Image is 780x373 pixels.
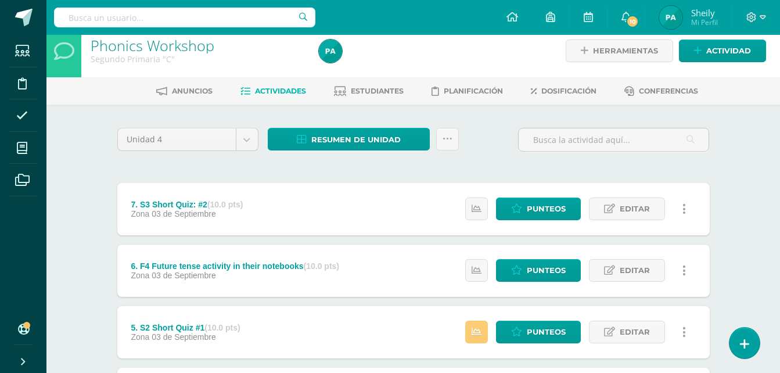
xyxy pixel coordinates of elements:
[541,87,596,95] span: Dosificación
[131,209,149,218] span: Zona
[334,82,404,101] a: Estudiantes
[691,7,718,19] span: Sheily
[131,200,243,209] div: 7. S3 Short Quiz: #2
[131,261,339,271] div: 6. F4 Future tense activity in their notebooks
[152,271,216,280] span: 03 de Septiembre
[311,129,401,150] span: Resumen de unidad
[152,332,216,342] span: 03 de Septiembre
[566,40,673,62] a: Herramientas
[496,198,581,220] a: Punteos
[351,87,404,95] span: Estudiantes
[624,82,698,101] a: Conferencias
[519,128,709,151] input: Busca la actividad aquí...
[626,15,639,28] span: 10
[131,323,240,332] div: 5. S2 Short Quiz #1
[620,321,650,343] span: Editar
[255,87,306,95] span: Actividades
[91,53,305,64] div: Segundo Primaria 'C'
[207,200,243,209] strong: (10.0 pts)
[54,8,315,27] input: Busca un usuario...
[639,87,698,95] span: Conferencias
[496,321,581,343] a: Punteos
[319,40,342,63] img: b0c5a64c46d61fd28d8de184b3c78043.png
[91,37,305,53] h1: Phonics Workshop
[304,261,339,271] strong: (10.0 pts)
[156,82,213,101] a: Anuncios
[593,40,658,62] span: Herramientas
[620,198,650,220] span: Editar
[659,6,682,29] img: b0c5a64c46d61fd28d8de184b3c78043.png
[706,40,751,62] span: Actividad
[527,260,566,281] span: Punteos
[172,87,213,95] span: Anuncios
[268,128,430,150] a: Resumen de unidad
[527,198,566,220] span: Punteos
[152,209,216,218] span: 03 de Septiembre
[679,40,766,62] a: Actividad
[127,128,227,150] span: Unidad 4
[620,260,650,281] span: Editar
[131,332,149,342] span: Zona
[444,87,503,95] span: Planificación
[531,82,596,101] a: Dosificación
[118,128,258,150] a: Unidad 4
[131,271,149,280] span: Zona
[496,259,581,282] a: Punteos
[527,321,566,343] span: Punteos
[432,82,503,101] a: Planificación
[240,82,306,101] a: Actividades
[204,323,240,332] strong: (10.0 pts)
[91,35,214,55] a: Phonics Workshop
[691,17,718,27] span: Mi Perfil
